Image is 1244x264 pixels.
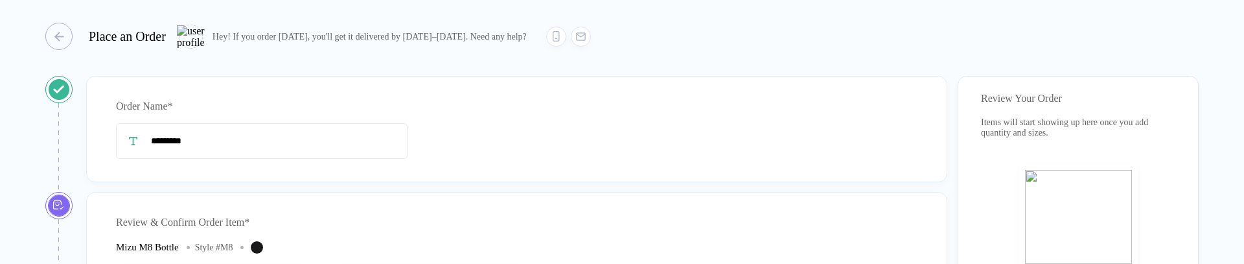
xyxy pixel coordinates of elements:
[116,96,917,117] div: Order Name
[195,243,233,253] div: Style # M8
[981,117,1175,138] div: Items will start showing up here once you add quantity and sizes.
[116,212,917,233] div: Review & Confirm Order Item
[177,25,205,48] img: user profile
[1025,170,1132,264] img: shopping_bag.png
[116,242,179,253] div: Mizu M8 Bottle
[213,31,527,42] div: Hey! If you order [DATE], you'll get it delivered by [DATE]–[DATE]. Need any help?
[89,29,166,44] div: Place an Order
[981,93,1175,104] div: Review Your Order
